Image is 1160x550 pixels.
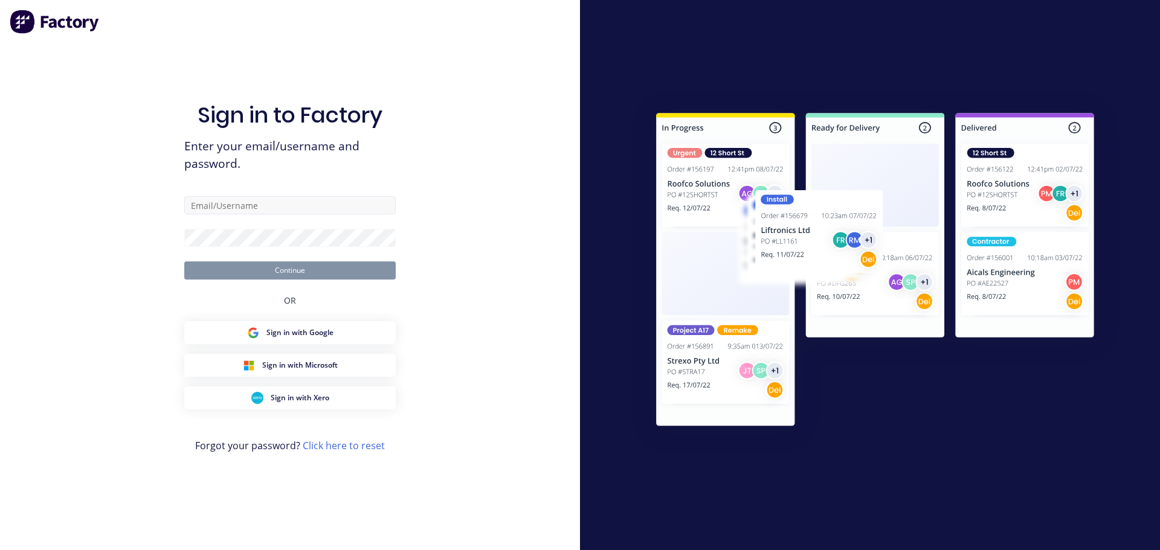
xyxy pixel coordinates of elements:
[184,386,396,409] button: Xero Sign inSign in with Xero
[303,439,385,452] a: Click here to reset
[198,102,382,128] h1: Sign in to Factory
[195,438,385,453] span: Forgot your password?
[630,89,1121,455] img: Sign in
[266,327,333,338] span: Sign in with Google
[184,138,396,173] span: Enter your email/username and password.
[284,280,296,321] div: OR
[243,359,255,371] img: Microsoft Sign in
[247,327,259,339] img: Google Sign in
[262,360,338,371] span: Sign in with Microsoft
[184,321,396,344] button: Google Sign inSign in with Google
[184,196,396,214] input: Email/Username
[251,392,263,404] img: Xero Sign in
[10,10,100,34] img: Factory
[271,392,329,403] span: Sign in with Xero
[184,261,396,280] button: Continue
[184,354,396,377] button: Microsoft Sign inSign in with Microsoft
